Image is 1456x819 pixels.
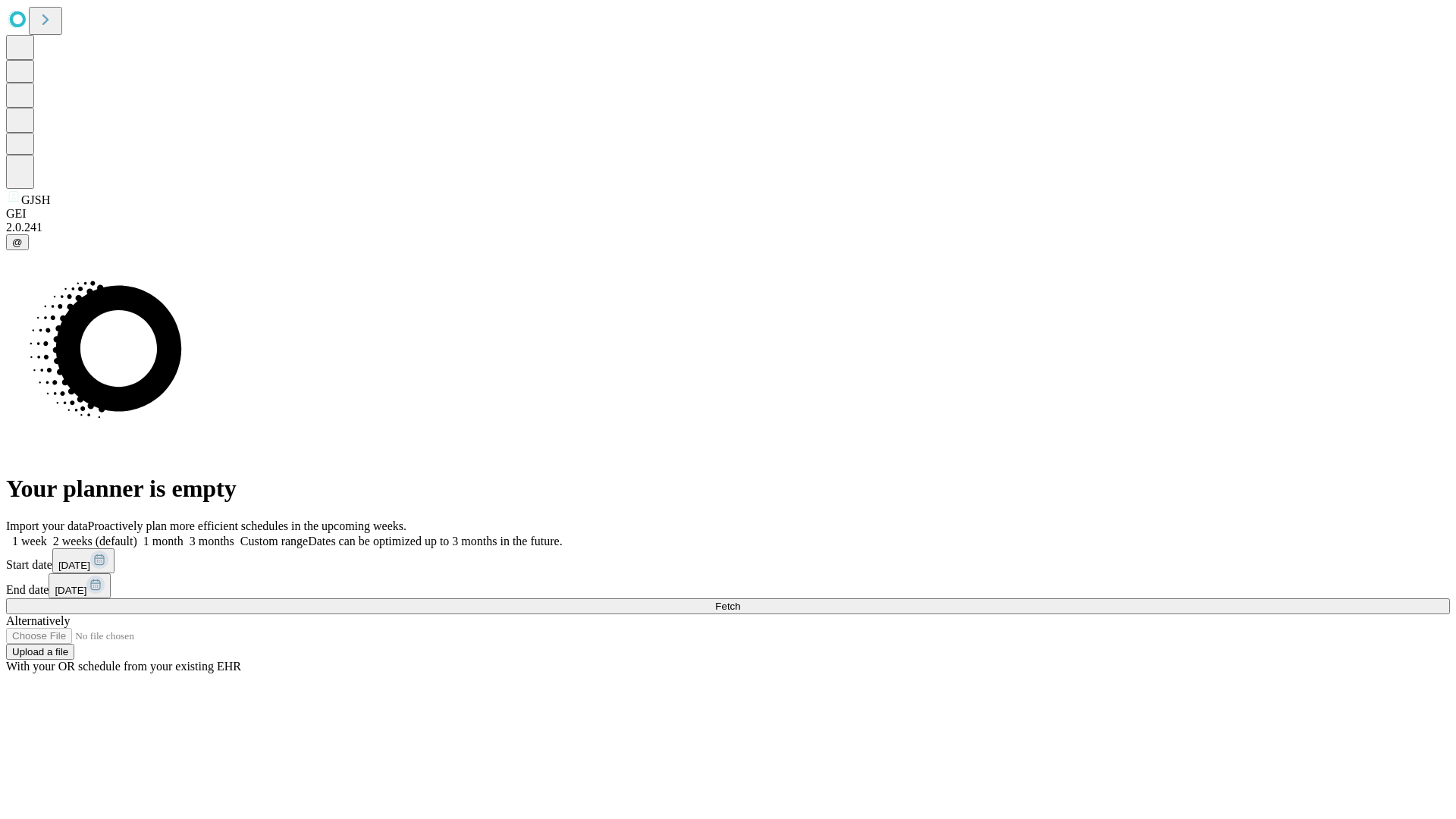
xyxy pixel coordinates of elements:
span: With your OR schedule from your existing EHR [6,660,241,673]
span: Alternatively [6,614,70,627]
button: [DATE] [52,548,115,573]
div: GEI [6,207,1450,221]
span: Import your data [6,519,88,532]
div: End date [6,573,1450,598]
button: [DATE] [49,573,111,598]
span: 1 week [12,535,47,548]
span: 1 month [143,535,184,548]
div: Start date [6,548,1450,573]
span: Custom range [240,535,308,548]
span: GJSH [21,193,50,206]
div: 2.0.241 [6,221,1450,234]
button: Upload a file [6,644,74,660]
span: 3 months [190,535,234,548]
span: Fetch [715,601,740,612]
span: Proactively plan more efficient schedules in the upcoming weeks. [88,519,406,532]
span: @ [12,237,23,248]
button: Fetch [6,598,1450,614]
span: 2 weeks (default) [53,535,137,548]
span: [DATE] [58,560,90,571]
h1: Your planner is empty [6,475,1450,503]
span: Dates can be optimized up to 3 months in the future. [308,535,562,548]
button: @ [6,234,29,250]
span: [DATE] [55,585,86,596]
